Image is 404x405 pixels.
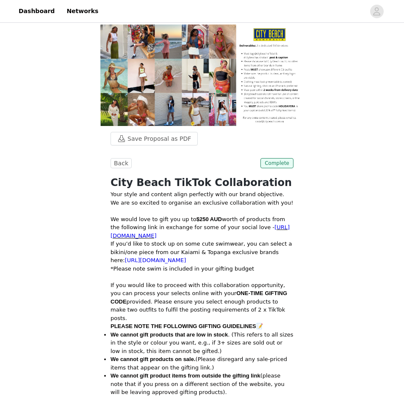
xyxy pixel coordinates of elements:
[125,257,186,263] a: [URL][DOMAIN_NAME]
[111,158,132,168] button: Back
[256,323,263,329] span: 📝
[111,372,260,379] span: We cannot gift product items from outside the gifting link
[196,216,222,222] span: $250 AUD
[111,265,254,272] span: *Please note swim is included in your gifting budget
[111,175,293,190] h1: City Beach TikTok Collaboration
[111,216,290,239] span: We would love to gift you up to worth of products from the following link in exchange for some of...
[111,356,196,362] span: We cannot gift products on sale.
[111,282,287,321] span: If you would like to proceed with this collaboration opportunity, you can process your selects on...
[111,331,293,354] span: . (This refers to all sizes in the style or colour you want, e.g., if 3+ sizes are sold out or lo...
[100,25,304,126] img: campaign image
[111,224,290,239] a: [URL][DOMAIN_NAME]
[373,5,381,18] div: avatar
[111,241,292,263] span: If you’d like to stock up on some cute swimwear, you can select a bikini/one piece from our Kaiam...
[111,356,287,371] span: (Please disregard any sale-priced items that appear on the gifting link.)
[260,158,293,168] span: Complete
[14,2,60,21] a: Dashboard
[111,372,285,395] span: (please note that if you press on a different section of the website, you will be leaving approve...
[61,2,103,21] a: Networks
[111,132,198,145] button: Save Proposal as PDF
[111,331,228,338] span: We cannot gift products that are low in stock
[111,191,293,206] span: Your style and content align perfectly with our brand objective. We are so excited to organise an...
[111,323,256,329] span: PLEASE NOTE THE FOLLOWING GIFTING GUIDELINES
[111,290,287,305] span: ONE-TIME GIFTING CODE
